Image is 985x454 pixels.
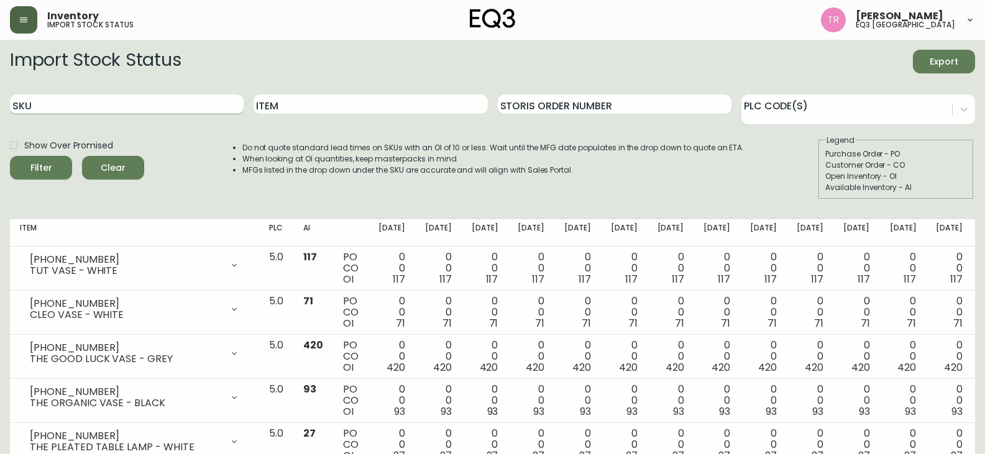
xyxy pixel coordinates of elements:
[293,219,333,247] th: AI
[951,404,963,419] span: 93
[890,252,917,285] div: 0 0
[472,252,498,285] div: 0 0
[30,386,222,397] div: [PHONE_NUMBER]
[611,340,638,373] div: 0 0
[518,296,544,329] div: 0 0
[378,296,405,329] div: 0 0
[242,142,744,153] li: Do not quote standard lead times on SKUs with an OI of 10 or less. Wait until the MFG date popula...
[303,338,323,352] span: 420
[303,426,316,440] span: 27
[554,219,601,247] th: [DATE]
[489,316,498,330] span: 71
[666,360,684,375] span: 420
[518,384,544,417] div: 0 0
[303,382,316,396] span: 93
[657,296,684,329] div: 0 0
[905,404,916,419] span: 93
[825,182,967,193] div: Available Inventory - AI
[439,272,452,286] span: 117
[415,219,462,247] th: [DATE]
[904,272,916,286] span: 117
[30,442,222,453] div: THE PLEATED TABLE LAMP - WHITE
[472,340,498,373] div: 0 0
[303,250,317,264] span: 117
[814,316,823,330] span: 71
[766,404,777,419] span: 93
[30,254,222,265] div: [PHONE_NUMBER]
[20,252,249,279] div: [PHONE_NUMBER]TUT VASE - WHITE
[825,160,967,171] div: Customer Order - CO
[30,397,222,409] div: THE ORGANIC VASE - BLACK
[703,384,730,417] div: 0 0
[396,316,405,330] span: 71
[526,360,544,375] span: 420
[564,384,591,417] div: 0 0
[24,139,113,152] span: Show Over Promised
[259,335,293,379] td: 5.0
[805,360,823,375] span: 420
[30,353,222,365] div: THE GOOD LUCK VASE - GREY
[10,219,259,247] th: Item
[425,340,452,373] div: 0 0
[890,384,917,417] div: 0 0
[626,404,638,419] span: 93
[811,272,823,286] span: 117
[343,272,354,286] span: OI
[913,50,975,73] button: Export
[648,219,694,247] th: [DATE]
[797,252,823,285] div: 0 0
[369,219,415,247] th: [DATE]
[343,340,359,373] div: PO CO
[712,360,730,375] span: 420
[944,360,963,375] span: 420
[657,252,684,285] div: 0 0
[433,360,452,375] span: 420
[950,272,963,286] span: 117
[851,360,870,375] span: 420
[740,219,787,247] th: [DATE]
[20,340,249,367] div: [PHONE_NUMBER]THE GOOD LUCK VASE - GREY
[611,252,638,285] div: 0 0
[767,316,777,330] span: 71
[936,252,963,285] div: 0 0
[856,11,943,21] span: [PERSON_NAME]
[425,296,452,329] div: 0 0
[343,316,354,330] span: OI
[625,272,638,286] span: 117
[378,340,405,373] div: 0 0
[259,379,293,423] td: 5.0
[20,296,249,323] div: [PHONE_NUMBER]CLEO VASE - WHITE
[30,309,222,320] div: CLEO VASE - WHITE
[303,294,313,308] span: 71
[580,404,591,419] span: 93
[47,11,99,21] span: Inventory
[487,404,498,419] span: 93
[858,272,870,286] span: 117
[442,316,452,330] span: 71
[843,296,870,329] div: 0 0
[843,252,870,285] div: 0 0
[718,272,730,286] span: 117
[343,404,354,419] span: OI
[787,219,833,247] th: [DATE]
[750,340,777,373] div: 0 0
[535,316,544,330] span: 71
[82,156,144,179] button: Clear
[425,384,452,417] div: 0 0
[343,252,359,285] div: PO CO
[259,219,293,247] th: PLC
[703,296,730,329] div: 0 0
[657,340,684,373] div: 0 0
[579,272,591,286] span: 117
[859,404,870,419] span: 93
[825,135,856,146] legend: Legend
[10,156,72,179] button: Filter
[343,384,359,417] div: PO CO
[242,165,744,176] li: MFGs listed in the drop down under the SKU are accurate and will align with Sales Portal.
[843,340,870,373] div: 0 0
[30,342,222,353] div: [PHONE_NUMBER]
[387,360,405,375] span: 420
[30,265,222,276] div: TUT VASE - WHITE
[880,219,927,247] th: [DATE]
[821,7,846,32] img: 214b9049a7c64896e5c13e8f38ff7a87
